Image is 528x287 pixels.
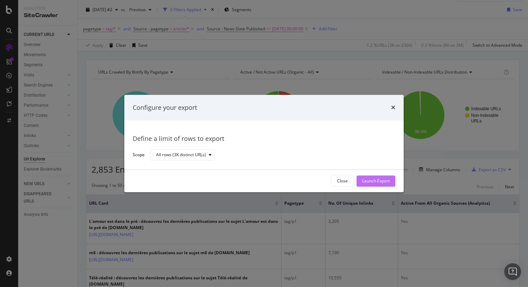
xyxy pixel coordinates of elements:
div: times [391,103,395,112]
div: Configure your export [133,103,197,112]
label: Scope [133,152,145,159]
div: Open Intercom Messenger [504,263,521,280]
div: Close [337,178,348,184]
button: All rows (3K distinct URLs) [150,150,215,161]
div: Define a limit of rows to export [133,135,395,144]
div: Launch Export [362,178,390,184]
div: All rows (3K distinct URLs) [156,153,206,157]
button: Close [331,175,354,187]
div: modal [124,95,404,192]
button: Launch Export [357,175,395,187]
